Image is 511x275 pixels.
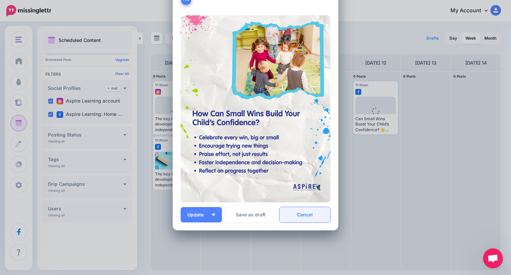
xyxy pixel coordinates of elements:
[187,212,209,217] span: Update
[181,207,222,222] button: Update
[225,207,276,222] button: Save as draft
[279,207,330,222] a: Cancel
[212,214,215,216] img: arrow-down-white.png
[181,15,330,203] img: 3KDA81W2I5QIPQKV9VUT6GRHX4YG8Q26.png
